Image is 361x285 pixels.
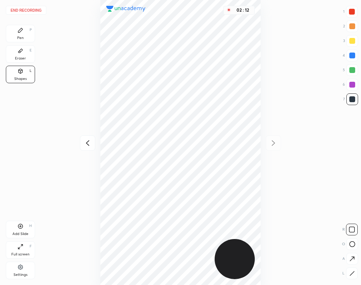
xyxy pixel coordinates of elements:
div: 5 [343,64,358,76]
div: P [30,28,32,32]
div: 1 [343,6,358,18]
div: Settings [14,273,27,277]
img: logo.38c385cc.svg [106,6,146,12]
div: R [342,224,358,235]
div: 7 [343,93,358,105]
button: End recording [6,6,46,15]
div: A [342,253,358,265]
div: E [30,49,32,52]
div: 3 [343,35,358,47]
div: Full screen [11,253,30,256]
div: Eraser [15,57,26,60]
div: F [30,244,32,248]
div: 2 [343,20,358,32]
div: 4 [343,50,358,61]
div: H [29,224,32,228]
div: Add Slide [12,232,28,236]
div: L [342,267,358,279]
div: Pen [17,36,24,40]
div: 6 [343,79,358,90]
div: O [342,238,358,250]
div: Shapes [14,77,27,81]
div: L [30,69,32,73]
div: 02 : 12 [234,8,251,13]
